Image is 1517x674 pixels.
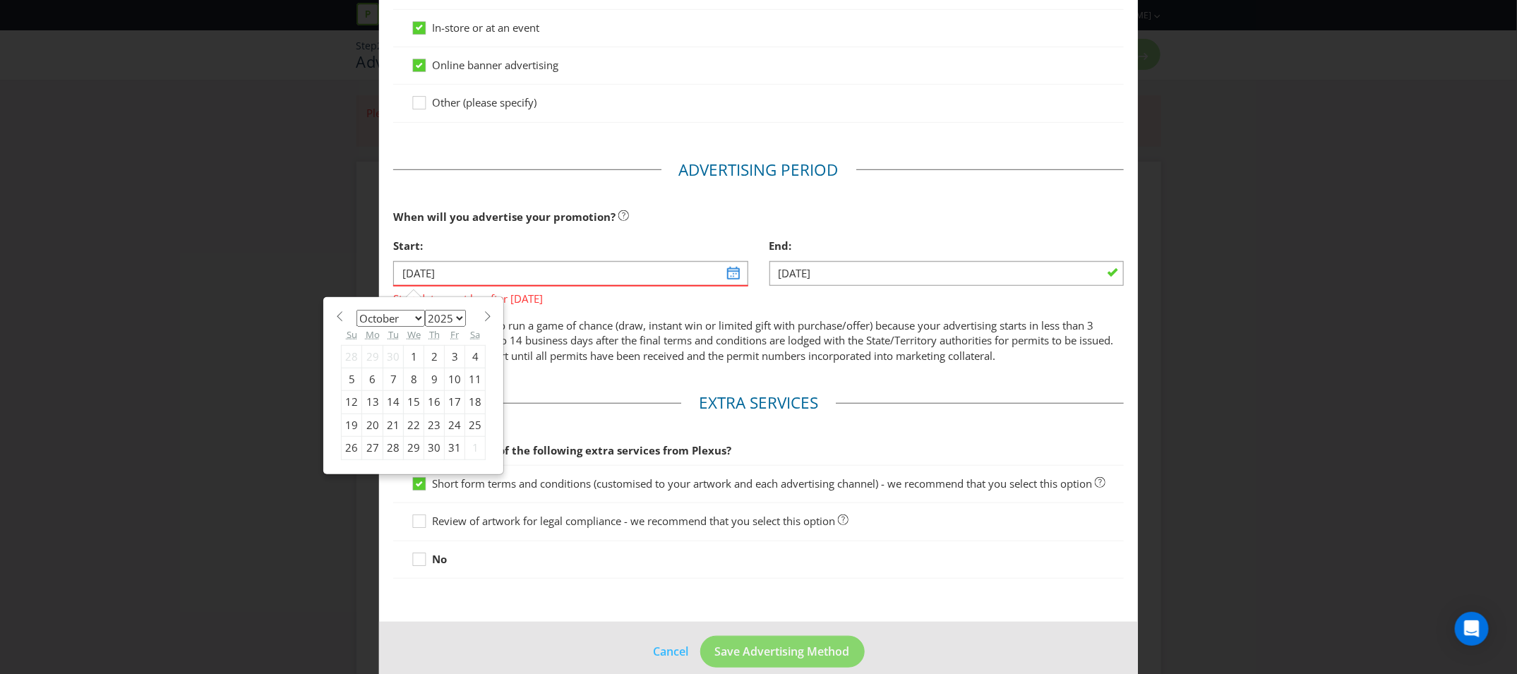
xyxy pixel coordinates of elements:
button: Save Advertising Method [700,636,865,668]
div: 11 [465,368,486,390]
abbr: Wednesday [407,328,421,341]
span: Short form terms and conditions (customised to your artwork and each advertising channel) - we re... [432,476,1092,491]
div: Open Intercom Messenger [1455,612,1489,646]
span: Would you like any of the following extra services from Plexus? [393,443,731,457]
div: 4 [465,345,486,368]
span: Review of artwork for legal compliance - we recommend that you select this option [432,514,835,528]
abbr: Monday [366,328,380,341]
div: 15 [404,391,424,414]
div: 10 [445,368,465,390]
abbr: Tuesday [388,328,399,341]
legend: Extra Services [681,392,836,414]
p: You may not be able to run a game of chance (draw, instant win or limited gift with purchase/offe... [393,318,1124,363]
span: Other (please specify) [432,95,536,109]
div: 13 [362,391,383,414]
abbr: Thursday [429,328,440,341]
div: 27 [362,437,383,459]
div: 9 [424,368,445,390]
input: DD/MM/YY [393,261,748,286]
span: When will you advertise your promotion? [393,210,616,224]
div: 2 [424,345,445,368]
div: 24 [445,414,465,436]
div: 5 [342,368,362,390]
div: 22 [404,414,424,436]
span: In-store or at an event [432,20,539,35]
div: 30 [424,437,445,459]
div: 17 [445,391,465,414]
div: 16 [424,391,445,414]
div: 3 [445,345,465,368]
div: 1 [465,437,486,459]
div: 25 [465,414,486,436]
div: 31 [445,437,465,459]
div: 29 [362,345,383,368]
div: 26 [342,437,362,459]
div: 28 [342,345,362,368]
abbr: Saturday [470,328,480,341]
div: 19 [342,414,362,436]
div: Start: [393,231,748,260]
div: 28 [383,437,404,459]
div: 14 [383,391,404,414]
span: Save Advertising Method [715,644,850,659]
input: DD/MM/YY [769,261,1124,286]
div: 21 [383,414,404,436]
div: 29 [404,437,424,459]
div: 6 [362,368,383,390]
legend: Advertising Period [661,159,856,181]
div: 8 [404,368,424,390]
div: 23 [424,414,445,436]
div: 12 [342,391,362,414]
a: Cancel [653,643,690,661]
div: 1 [404,345,424,368]
div: 30 [383,345,404,368]
div: 20 [362,414,383,436]
div: 7 [383,368,404,390]
span: Start date must be after [DATE] [393,287,748,307]
abbr: Friday [450,328,459,341]
strong: No [432,552,447,566]
div: 18 [465,391,486,414]
abbr: Sunday [347,328,357,341]
span: Online banner advertising [432,58,558,72]
div: End: [769,231,1124,260]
